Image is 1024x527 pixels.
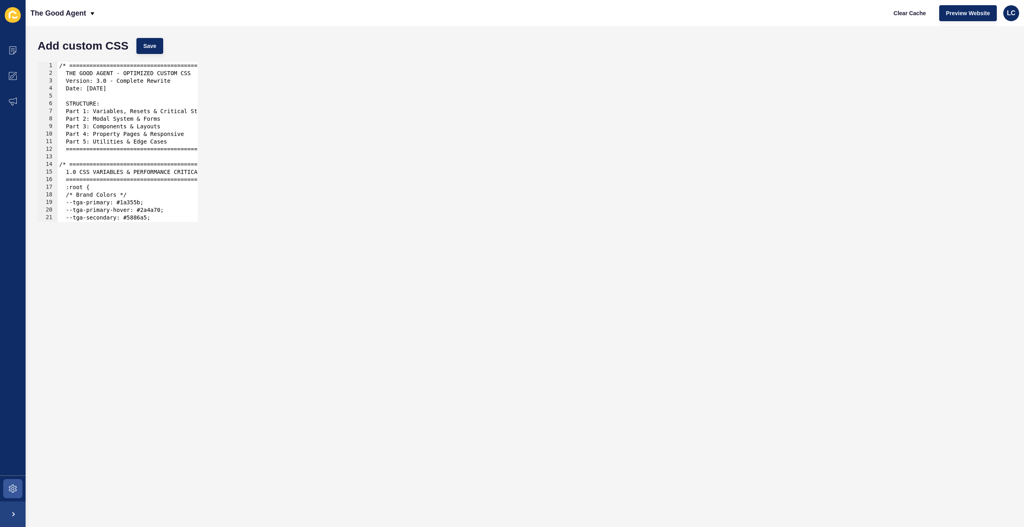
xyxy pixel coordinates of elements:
[38,115,58,123] div: 8
[38,130,58,138] div: 10
[38,85,58,92] div: 4
[38,191,58,199] div: 18
[38,138,58,146] div: 11
[38,42,128,50] h1: Add custom CSS
[38,123,58,130] div: 9
[946,9,990,17] span: Preview Website
[38,108,58,115] div: 7
[38,70,58,77] div: 2
[38,222,58,229] div: 22
[38,176,58,184] div: 16
[136,38,163,54] button: Save
[38,92,58,100] div: 5
[894,9,926,17] span: Clear Cache
[38,214,58,222] div: 21
[887,5,933,21] button: Clear Cache
[1007,9,1015,17] span: LC
[38,199,58,206] div: 19
[38,168,58,176] div: 15
[38,161,58,168] div: 14
[38,206,58,214] div: 20
[38,153,58,161] div: 13
[143,42,156,50] span: Save
[30,3,86,23] p: The Good Agent
[38,184,58,191] div: 17
[38,100,58,108] div: 6
[38,146,58,153] div: 12
[38,62,58,70] div: 1
[38,77,58,85] div: 3
[939,5,997,21] button: Preview Website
